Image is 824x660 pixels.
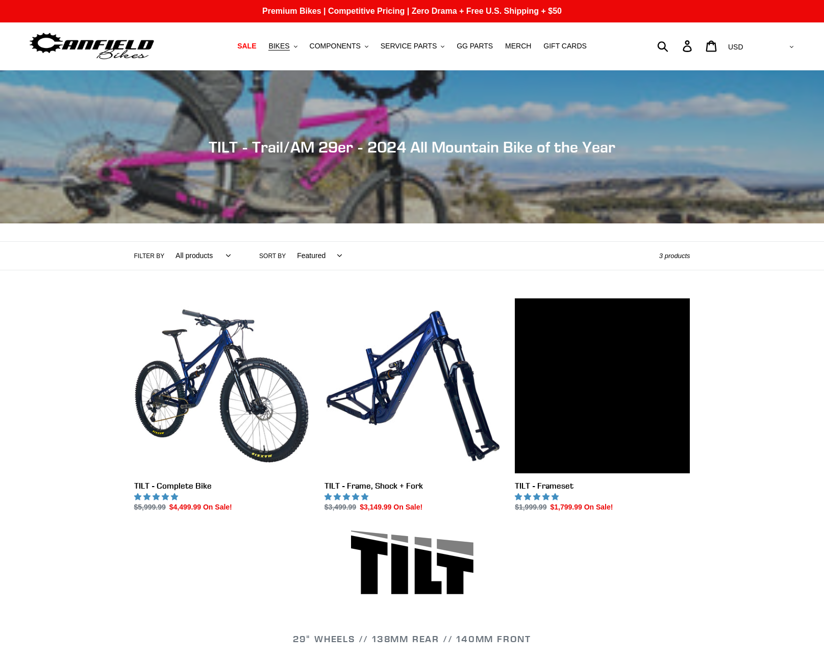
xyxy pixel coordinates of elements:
span: 3 products [659,252,690,260]
label: Sort by [259,251,286,261]
a: GIFT CARDS [538,39,592,53]
a: MERCH [500,39,536,53]
label: Filter by [134,251,165,261]
span: GG PARTS [457,42,493,50]
a: GG PARTS [452,39,498,53]
button: SERVICE PARTS [376,39,450,53]
span: COMPONENTS [310,42,361,50]
span: BIKES [268,42,289,50]
button: BIKES [263,39,302,53]
button: COMPONENTS [305,39,373,53]
img: Canfield Bikes [28,30,156,62]
span: SERVICE PARTS [381,42,437,50]
span: 29" WHEELS // 138mm REAR // 140mm FRONT [293,633,531,645]
a: SALE [232,39,261,53]
span: MERCH [505,42,531,50]
span: GIFT CARDS [543,42,587,50]
span: SALE [237,42,256,50]
input: Search [663,35,689,57]
span: TILT - Trail/AM 29er - 2024 All Mountain Bike of the Year [209,138,615,156]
